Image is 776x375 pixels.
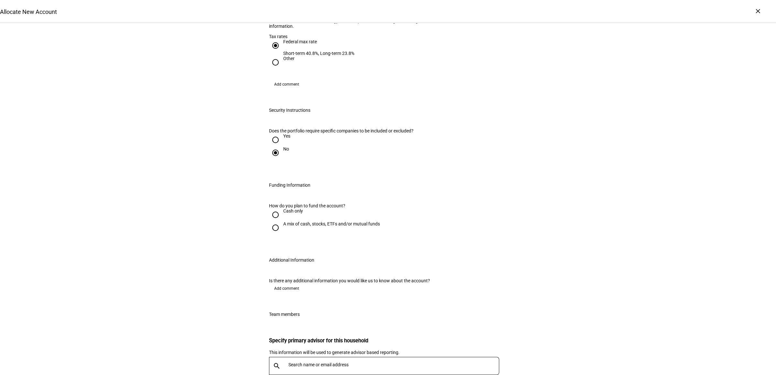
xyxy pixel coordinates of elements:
div: You selected an active tax strategy which requires the following tax management information. [269,18,436,29]
h3: Specify primary advisor for this household [269,338,507,344]
button: Add comment [269,283,304,294]
div: Funding Information [269,182,310,188]
div: Security Instructions [269,108,310,113]
button: Add comment [269,79,304,89]
div: Team members [269,312,300,317]
div: Federal max rate [283,39,354,44]
mat-icon: search [269,362,285,370]
div: A mix of cash, stocks, ETFs and/or mutual funds [283,221,380,226]
span: Add comment [274,283,299,294]
div: How do you plan to fund the account? [269,203,507,208]
div: × [753,6,763,16]
div: Short-term 40.8%, Long-term 23.8% [283,51,354,56]
div: This information will be used to generate advisor based reporting. [269,349,507,356]
div: Is there any additional information you would like us to know about the account? [269,278,507,283]
div: Other [283,56,295,61]
input: Search name or email address [288,362,502,367]
div: Tax rates [269,34,507,39]
div: Yes [283,133,290,139]
div: Does the portfolio require specific companies to be included or excluded? [269,128,436,133]
div: Additional Information [269,257,314,263]
span: Add comment [274,79,299,89]
div: No [283,146,289,151]
div: Cash only [283,208,303,214]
